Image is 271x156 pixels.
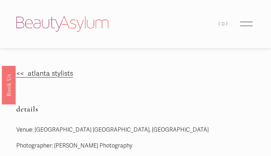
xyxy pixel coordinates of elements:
[219,19,228,29] a: 0 items in cart
[16,105,255,114] h2: details
[2,65,16,104] a: Book Us
[16,125,255,135] p: Venue: [GEOGRAPHIC_DATA] [GEOGRAPHIC_DATA], [GEOGRAPHIC_DATA]
[219,21,221,27] span: (
[221,21,226,27] span: 0
[16,16,108,32] img: Beauty Asylum | Bridal Hair &amp; Makeup Charlotte &amp; Atlanta
[16,69,73,78] a: << atlanta stylists
[226,21,229,27] span: )
[16,141,255,151] p: Photographer: [PERSON_NAME] Photography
